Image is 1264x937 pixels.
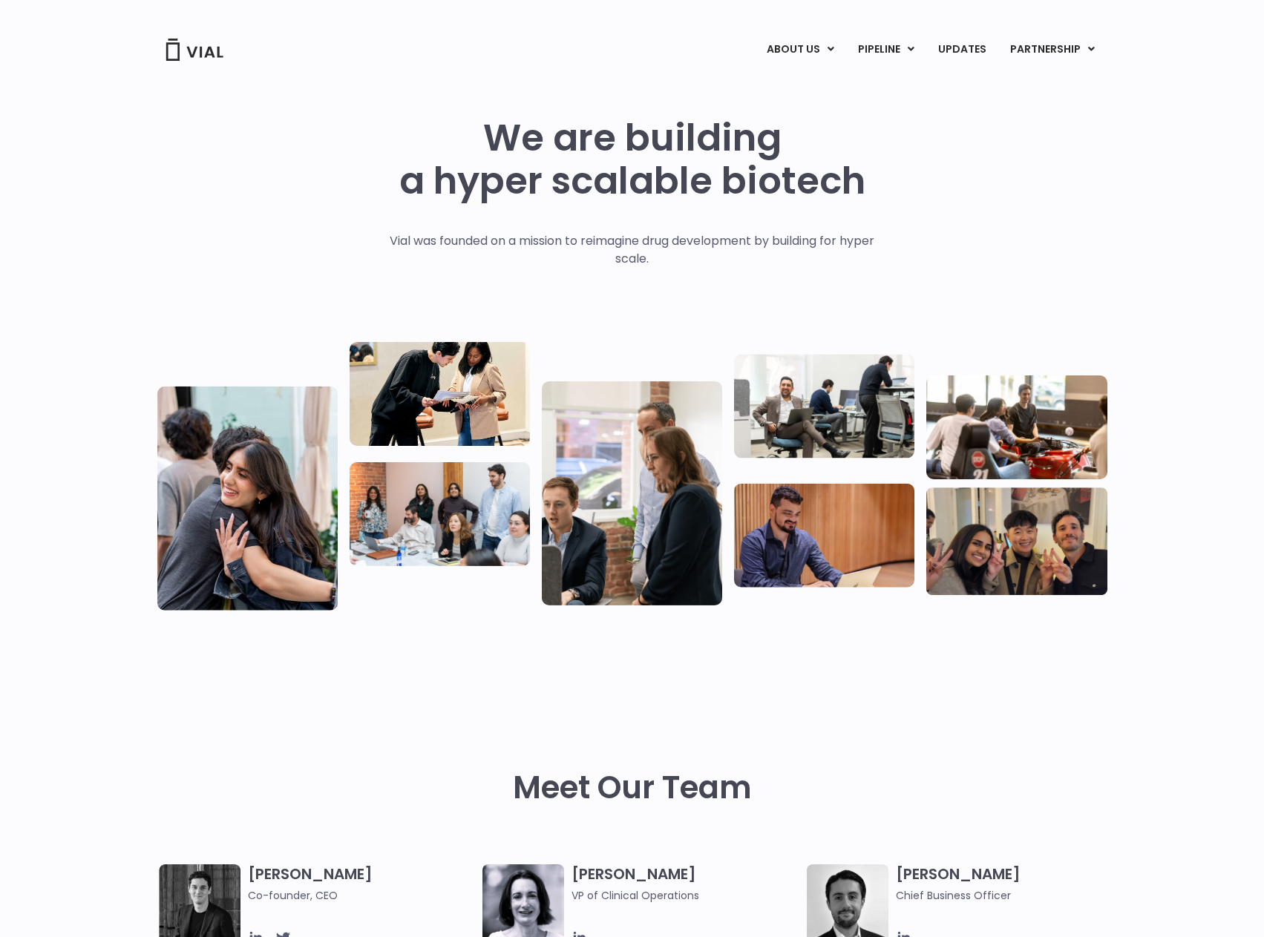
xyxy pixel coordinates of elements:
a: ABOUT USMenu Toggle [755,37,845,62]
h2: Meet Our Team [513,770,752,806]
img: Vial Logo [165,39,224,61]
h3: [PERSON_NAME] [572,864,799,904]
h3: [PERSON_NAME] [896,864,1124,904]
img: Group of three people standing around a computer looking at the screen [542,381,722,605]
img: Three people working in an office [734,354,914,458]
h3: [PERSON_NAME] [248,864,476,904]
a: PARTNERSHIPMenu Toggle [998,37,1107,62]
img: Eight people standing and sitting in an office [350,461,530,565]
p: Vial was founded on a mission to reimagine drug development by building for hyper scale. [374,232,890,268]
img: Group of 3 people smiling holding up the peace sign [926,487,1107,595]
img: Man working at a computer [734,483,914,587]
a: PIPELINEMenu Toggle [846,37,926,62]
img: Vial Life [157,386,338,610]
a: UPDATES [926,37,998,62]
span: Chief Business Officer [896,887,1124,904]
span: Co-founder, CEO [248,887,476,904]
img: Group of people playing whirlyball [926,375,1107,479]
span: VP of Clinical Operations [572,887,799,904]
img: Two people looking at a paper talking. [350,342,530,446]
h1: We are building a hyper scalable biotech [399,116,865,203]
